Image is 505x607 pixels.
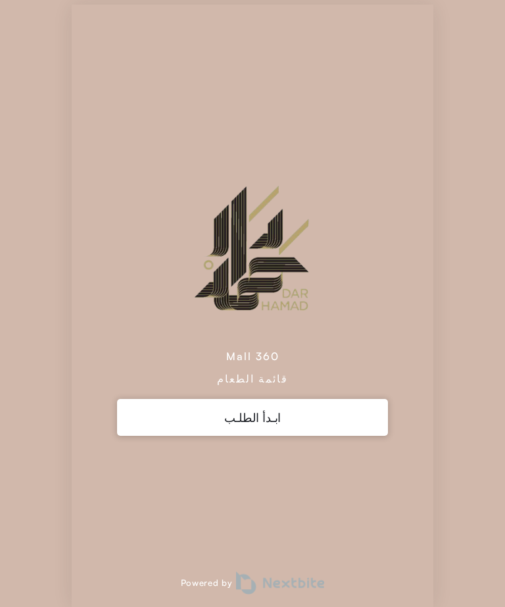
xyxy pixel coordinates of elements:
[117,399,389,436] div: ابـدأ الطلـب
[173,176,333,340] img: 73b82443~~~getlstd-property-photo2234.png
[217,372,288,385] div: قائمة الطعام
[226,350,279,363] div: 360 Mall
[236,571,325,594] img: logo.png
[72,571,433,594] div: Powered by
